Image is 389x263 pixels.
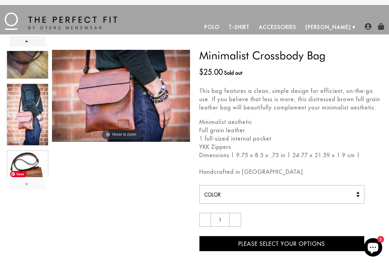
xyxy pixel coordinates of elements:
[378,23,384,30] img: shopping-bag-icon.png
[199,236,365,251] button: Please Select Your Options
[10,171,27,177] span: Save
[254,20,301,34] a: Accessories
[7,84,48,145] img: stylish minimalistic crossbody bag
[199,50,383,61] h3: Minimalist Crossbody Bag
[5,13,117,30] img: The Perfect Fit - by Otero Menswear - Logo
[224,20,254,34] a: T-Shirt
[365,23,371,30] img: user-account-icon.png
[10,179,46,189] a: Next
[199,118,383,126] li: Minimalist aesthetic
[6,82,49,147] a: stylish minimalistic crossbody bag
[7,151,48,204] img: otero menswear minimalist crossbody leather bag
[200,20,224,34] a: Polo
[238,240,325,247] span: Please Select Your Options
[362,238,384,258] inbox-online-store-chat: Shopify online store chat
[199,66,223,78] ins: $25.00
[6,49,49,80] a: otero menswear leather bag
[199,151,383,159] li: Dimensions | 9.75 x 8.5 x .75 in | 24.77 x 21.59 x 1.9 cm |
[52,50,190,142] img: full grain leather crossbody bag
[199,134,383,143] li: 1 full-sized internal pocket
[7,51,48,78] img: otero menswear leather bag
[10,36,46,47] a: Prev
[199,87,383,112] p: This bag features a clean, simple design for efficient, on-the-go use. If you believe that less i...
[199,143,383,151] li: YKK Zippers
[301,20,355,34] a: [PERSON_NAME]
[199,126,383,134] li: Full grain leather
[199,168,383,176] p: Handcrafted in [GEOGRAPHIC_DATA].
[224,70,242,76] span: Sold out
